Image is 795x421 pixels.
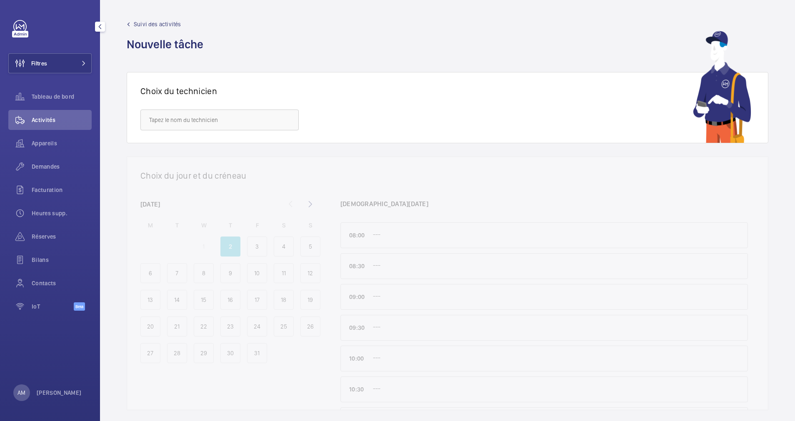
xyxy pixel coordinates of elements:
[32,256,92,264] span: Bilans
[32,92,92,101] span: Tableau de bord
[32,232,92,241] span: Réserves
[32,186,92,194] span: Facturation
[134,20,181,28] span: Suivi des activités
[31,59,47,67] span: Filtres
[32,279,92,287] span: Contacts
[32,116,92,124] span: Activités
[140,86,217,96] h1: Choix du technicien
[127,37,208,52] h1: Nouvelle tâche
[32,302,74,311] span: IoT
[17,389,25,397] p: AM
[693,31,751,143] img: mechanic using app
[32,139,92,147] span: Appareils
[140,110,299,130] input: Tapez le nom du technicien
[8,53,92,73] button: Filtres
[74,302,85,311] span: Beta
[32,162,92,171] span: Demandes
[37,389,82,397] p: [PERSON_NAME]
[32,209,92,217] span: Heures supp.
